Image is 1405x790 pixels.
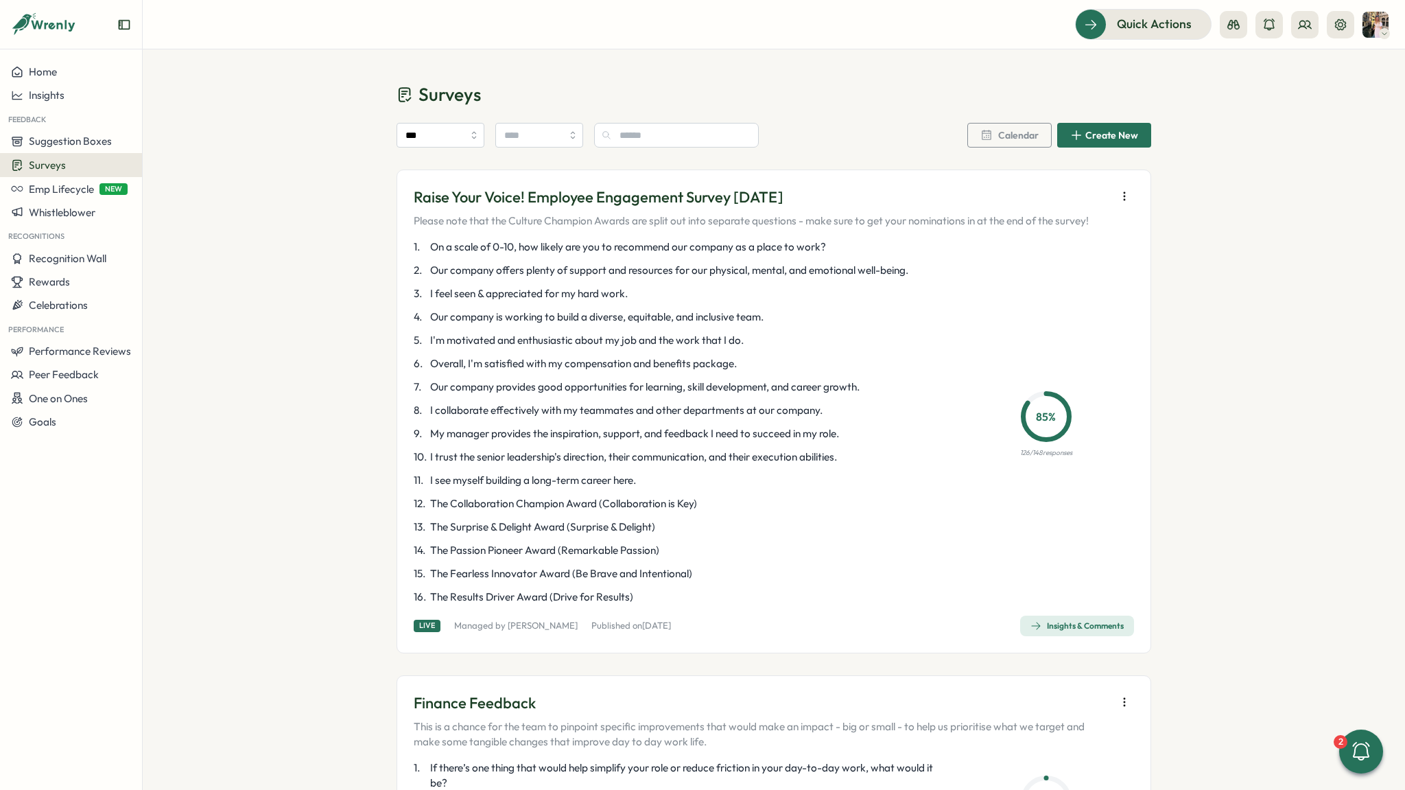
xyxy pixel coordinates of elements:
button: 2 [1339,730,1383,774]
span: Overall, I'm satisfied with my compensation and benefits package. [430,356,737,371]
span: 2 . [414,263,427,278]
span: I see myself building a long-term career here. [430,473,636,488]
span: Our company is working to build a diverse, equitable, and inclusive team. [430,310,764,325]
span: 16 . [414,590,427,605]
span: 9 . [414,426,427,441]
img: Hannah Saunders [1362,12,1389,38]
span: Quick Actions [1117,15,1192,33]
span: Celebrations [29,299,88,312]
p: Finance Feedback [414,693,1109,714]
span: 3 . [414,286,427,301]
p: Please note that the Culture Champion Awards are split out into separate questions - make sure to... [414,213,1089,229]
span: Home [29,65,57,78]
button: Insights & Comments [1020,616,1134,636]
div: 2 [1334,735,1347,749]
button: Create New [1057,123,1151,148]
a: [PERSON_NAME] [508,620,578,631]
p: 85 % [1025,408,1067,426]
div: Insights & Comments [1030,620,1124,631]
span: 14 . [414,543,427,558]
span: The Passion Pioneer Award (Remarkable Passion) [430,543,659,558]
span: 12 . [414,496,427,511]
button: Quick Actions [1075,9,1212,39]
span: 4 . [414,310,427,325]
button: Expand sidebar [117,18,131,32]
p: 126 / 148 responses [1020,448,1072,458]
span: 6 . [414,356,427,371]
span: Insights [29,89,64,102]
span: Goals [29,415,56,428]
p: Managed by [454,620,578,632]
span: Our company offers plenty of support and resources for our physical, mental, and emotional well-b... [430,263,908,278]
span: 11 . [414,473,427,488]
span: Whistleblower [29,206,95,219]
span: Rewards [29,275,70,288]
span: The Collaboration Champion Award (Collaboration is Key) [430,496,697,511]
span: 7 . [414,380,427,395]
p: This is a chance for the team to pinpoint specific improvements that would make an impact - big o... [414,719,1109,750]
span: One on Ones [29,392,88,405]
div: Live [414,620,440,631]
span: 15 . [414,566,427,581]
span: [DATE] [642,620,671,631]
span: Recognition Wall [29,252,106,265]
span: I'm motivated and enthusiastic about my job and the work that I do. [430,333,744,348]
span: The Results Driver Award (Drive for Results) [430,590,633,605]
span: Calendar [998,130,1039,140]
span: On a scale of 0-10, how likely are you to recommend our company as a place to work? [430,240,826,255]
span: I feel seen & appreciated for my hard work. [430,286,628,301]
p: Published on [591,620,671,632]
span: Create New [1085,130,1138,140]
span: Surveys [418,82,481,106]
span: Suggestion Boxes [29,135,112,148]
span: The Fearless Innovator Award (Be Brave and Intentional) [430,566,692,581]
span: 5 . [414,333,427,348]
span: Our company provides good opportunities for learning, skill development, and career growth. [430,380,860,395]
span: 1 . [414,240,427,255]
span: Peer Feedback [29,368,99,381]
span: Emp Lifecycle [29,183,94,196]
span: 10 . [414,450,427,465]
span: The Surprise & Delight Award (Surprise & Delight) [430,520,655,535]
p: Raise Your Voice! Employee Engagement Survey [DATE] [414,187,1089,208]
span: I collaborate effectively with my teammates and other departments at our company. [430,403,823,418]
span: 8 . [414,403,427,418]
span: Performance Reviews [29,345,131,358]
span: Surveys [29,159,66,172]
span: I trust the senior leadership's direction, their communication, and their execution abilities. [430,450,837,465]
span: 13 . [414,520,427,535]
span: My manager provides the inspiration, support, and feedback I need to succeed in my role. [430,426,839,441]
button: Calendar [967,123,1052,148]
span: NEW [99,183,128,195]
